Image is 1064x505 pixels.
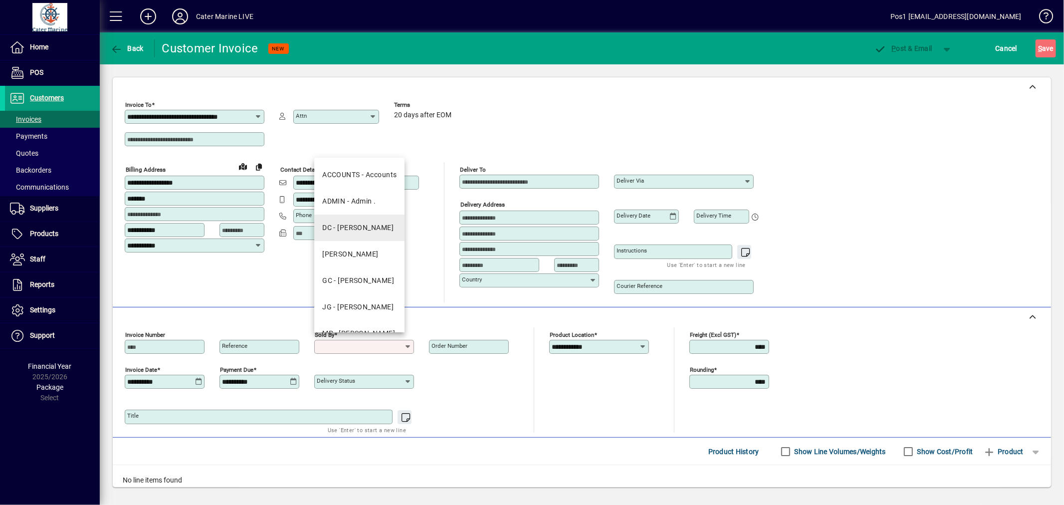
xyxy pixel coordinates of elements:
a: Support [5,323,100,348]
a: Reports [5,272,100,297]
label: Show Cost/Profit [915,447,973,457]
span: Product History [708,444,759,460]
div: No line items found [113,465,1051,496]
div: GC - [PERSON_NAME] [322,275,394,286]
span: Payments [10,132,47,140]
label: Show Line Volumes/Weights [793,447,886,457]
span: ost & Email [874,44,932,52]
span: S [1038,44,1042,52]
div: Customer Invoice [162,40,258,56]
span: Product [983,444,1024,460]
span: Support [30,331,55,339]
a: View on map [235,158,251,174]
span: Home [30,43,48,51]
mat-label: Deliver via [617,177,644,184]
mat-label: Instructions [617,247,647,254]
app-page-header-button: Back [100,39,155,57]
a: POS [5,60,100,85]
a: Products [5,222,100,247]
span: ave [1038,40,1054,56]
span: Invoices [10,115,41,123]
div: JG - [PERSON_NAME] [322,302,394,312]
button: Product History [704,443,763,461]
mat-label: Sold by [315,331,334,338]
span: Settings [30,306,55,314]
mat-label: Delivery date [617,212,650,219]
a: Payments [5,128,100,145]
a: Backorders [5,162,100,179]
span: Backorders [10,166,51,174]
span: Customers [30,94,64,102]
span: Back [110,44,144,52]
mat-label: Payment due [220,366,253,373]
mat-label: Attn [296,112,307,119]
a: Settings [5,298,100,323]
mat-label: Phone [296,212,312,219]
div: DC - [PERSON_NAME] [322,223,394,233]
div: Cater Marine LIVE [196,8,253,24]
button: Save [1036,39,1056,57]
mat-label: Country [462,276,482,283]
span: Terms [394,102,454,108]
span: Cancel [996,40,1018,56]
button: Post & Email [869,39,937,57]
a: Staff [5,247,100,272]
span: Financial Year [28,362,72,370]
mat-option: GC - Gerard Cantin [314,267,405,294]
mat-option: JG - John Giles [314,294,405,320]
mat-label: Reference [222,342,247,349]
a: Invoices [5,111,100,128]
mat-label: Order number [431,342,467,349]
span: Reports [30,280,54,288]
span: Package [36,383,63,391]
button: Copy to Delivery address [251,159,267,175]
a: Quotes [5,145,100,162]
span: NEW [272,45,285,52]
mat-option: ACCOUNTS - Accounts [314,162,405,188]
mat-hint: Use 'Enter' to start a new line [667,259,746,270]
mat-label: Delivery status [317,377,355,384]
mat-label: Invoice number [125,331,165,338]
mat-hint: Use 'Enter' to start a new line [328,424,406,436]
span: Suppliers [30,204,58,212]
div: ADMIN - Admin . [322,196,376,207]
a: Communications [5,179,100,196]
div: Pos1 [EMAIL_ADDRESS][DOMAIN_NAME] [890,8,1022,24]
mat-label: Courier Reference [617,282,662,289]
mat-label: Invoice To [125,101,152,108]
mat-label: Rounding [690,366,714,373]
button: Product [978,443,1029,461]
mat-label: Product location [550,331,594,338]
a: Suppliers [5,196,100,221]
span: Communications [10,183,69,191]
mat-label: Delivery time [696,212,731,219]
div: [PERSON_NAME] [322,249,379,259]
mat-option: MP - Margaret Pierce [314,320,405,347]
mat-label: Freight (excl GST) [690,331,736,338]
span: Staff [30,255,45,263]
div: MP - [PERSON_NAME] [322,328,395,339]
span: P [892,44,896,52]
mat-label: Title [127,412,139,419]
mat-label: Invoice date [125,366,157,373]
button: Back [108,39,146,57]
mat-option: ADMIN - Admin . [314,188,405,215]
span: POS [30,68,43,76]
button: Profile [164,7,196,25]
button: Add [132,7,164,25]
mat-label: Deliver To [460,166,486,173]
a: Home [5,35,100,60]
mat-option: DEB - Debbie McQuarters [314,241,405,267]
span: Quotes [10,149,38,157]
button: Cancel [993,39,1020,57]
mat-option: DC - Dan Cleaver [314,215,405,241]
a: Knowledge Base [1032,2,1052,34]
span: 20 days after EOM [394,111,451,119]
span: Products [30,230,58,238]
div: ACCOUNTS - Accounts [322,170,397,180]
